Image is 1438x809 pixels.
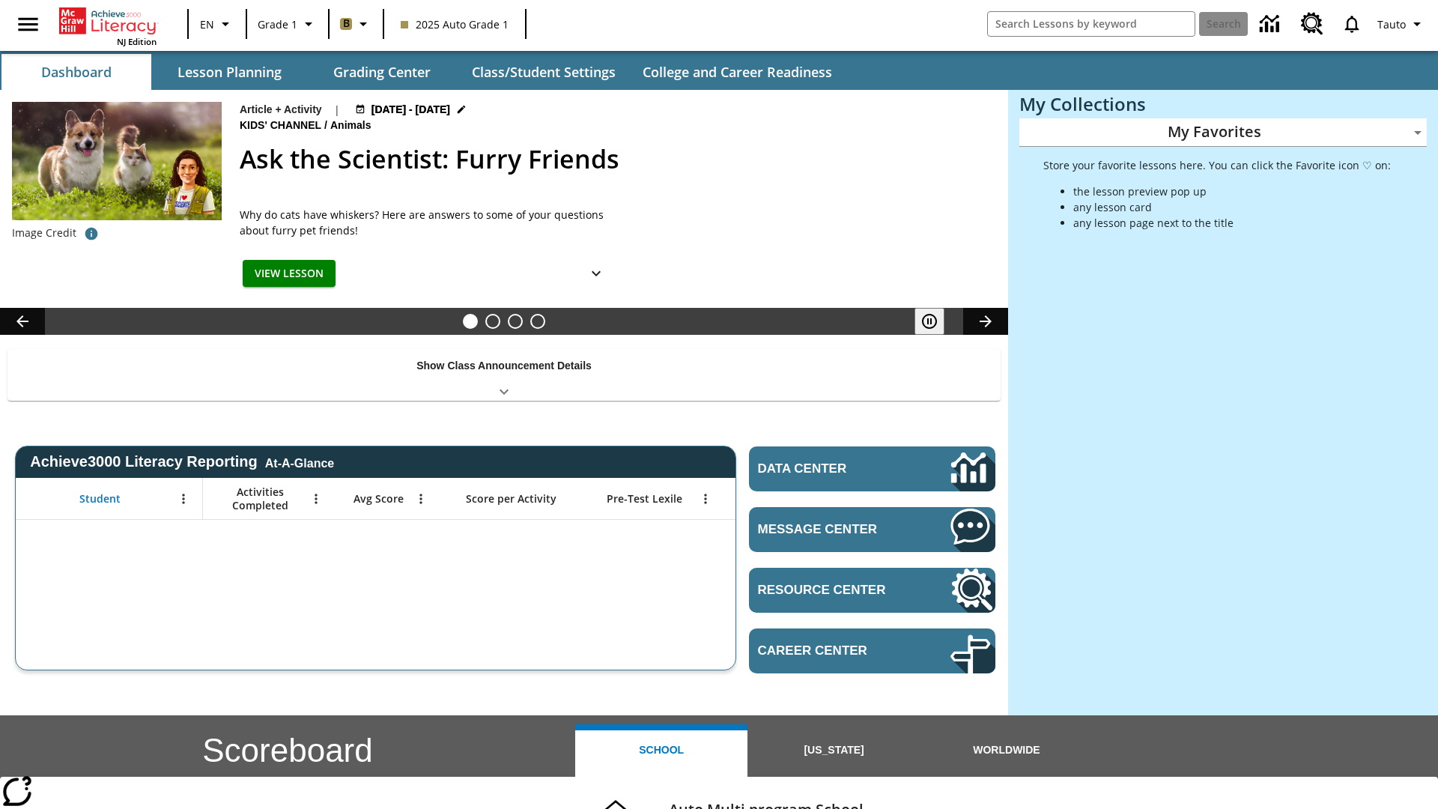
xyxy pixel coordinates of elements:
p: Article + Activity [240,102,322,118]
li: any lesson card [1073,199,1391,215]
img: Avatar of the scientist with a cat and dog standing in a grassy field in the background [12,102,222,220]
button: Show Details [581,260,611,288]
span: | [334,102,340,118]
div: Home [59,4,157,47]
a: Data Center [749,446,995,491]
a: Data Center [1251,4,1292,45]
input: search field [988,12,1195,36]
button: Grade: Grade 1, Select a grade [252,10,324,37]
span: Tauto [1377,16,1406,32]
a: Message Center [749,507,995,552]
span: [DATE] - [DATE] [371,102,450,118]
span: Data Center [758,461,899,476]
a: Career Center [749,628,995,673]
span: Activities Completed [210,485,309,512]
button: [US_STATE] [747,724,920,777]
button: Open side menu [6,2,50,46]
button: Open Menu [410,488,432,510]
button: Language: EN, Select a language [193,10,241,37]
button: College and Career Readiness [631,54,844,90]
button: Slide 2 Cars of the Future? [485,314,500,329]
button: Jul 11 - Oct 31 Choose Dates [352,102,470,118]
button: Slide 4 Remembering Justice O'Connor [530,314,545,329]
a: Resource Center, Will open in new tab [1292,4,1332,44]
div: Show Class Announcement Details [7,349,1001,401]
span: Avg Score [354,492,404,506]
button: Credit: background: Nataba/iStock/Getty Images Plus inset: Janos Jantner [76,220,106,247]
button: Lesson carousel, Next [963,308,1008,335]
p: Store your favorite lessons here. You can click the Favorite icon ♡ on: [1043,157,1391,173]
div: Pause [914,308,959,335]
span: Message Center [758,522,905,537]
button: Boost Class color is light brown. Change class color [334,10,378,37]
li: any lesson page next to the title [1073,215,1391,231]
span: NJ Edition [117,36,157,47]
span: Kids' Channel [240,118,324,134]
span: B [343,14,350,33]
button: Worldwide [920,724,1093,777]
a: Notifications [1332,4,1371,43]
span: Score per Activity [466,492,556,506]
button: Open Menu [694,488,717,510]
span: Student [79,492,121,506]
span: / [324,119,327,131]
button: Open Menu [172,488,195,510]
p: Image Credit [12,225,76,240]
span: Pre-Test Lexile [607,492,682,506]
span: EN [200,16,214,32]
span: 2025 Auto Grade 1 [401,16,509,32]
button: Grading Center [307,54,457,90]
button: Lesson Planning [154,54,304,90]
p: Show Class Announcement Details [416,358,592,374]
div: My Favorites [1019,118,1427,147]
li: the lesson preview pop up [1073,184,1391,199]
button: Class/Student Settings [460,54,628,90]
button: Open Menu [305,488,327,510]
h3: My Collections [1019,94,1427,115]
button: School [575,724,747,777]
a: Resource Center, Will open in new tab [749,568,995,613]
span: Career Center [758,643,905,658]
button: Slide 1 Ask the Scientist: Furry Friends [463,314,478,329]
span: Grade 1 [258,16,297,32]
button: Pause [914,308,944,335]
button: Slide 3 Pre-release lesson [508,314,523,329]
div: Why do cats have whiskers? Here are answers to some of your questions about furry pet friends! [240,207,614,238]
span: Resource Center [758,583,905,598]
a: Home [59,6,157,36]
button: View Lesson [243,260,336,288]
button: Profile/Settings [1371,10,1432,37]
h2: Ask the Scientist: Furry Friends [240,140,990,178]
div: At-A-Glance [265,454,334,470]
span: Animals [330,118,374,134]
span: Achieve3000 Literacy Reporting [30,453,334,470]
button: Dashboard [1,54,151,90]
